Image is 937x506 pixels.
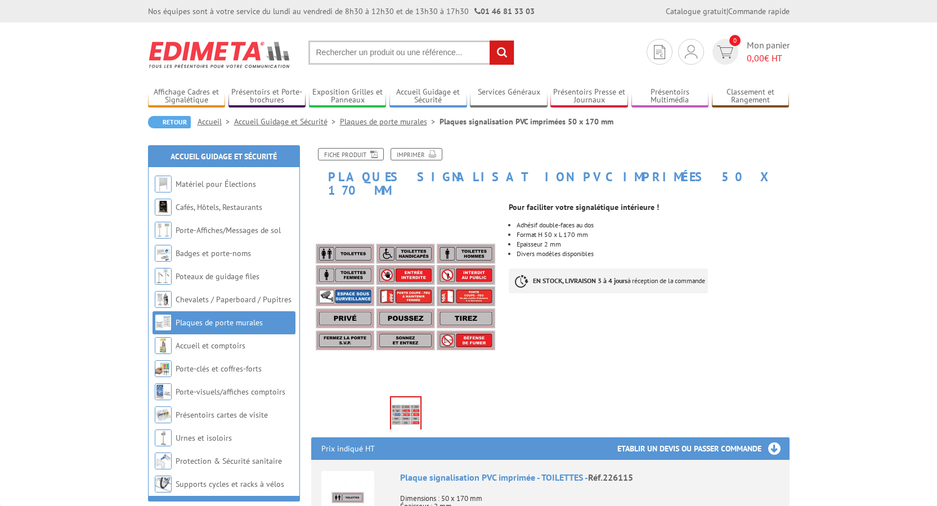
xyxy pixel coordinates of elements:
[176,387,285,397] a: Porte-visuels/affiches comptoirs
[517,250,789,257] li: Divers modèles disponibles
[155,314,172,331] img: Plaques de porte murales
[666,6,790,17] div: |
[176,202,262,212] a: Cafés, Hôtels, Restaurants
[440,116,613,127] li: Plaques signalisation PVC imprimées 50 x 170 mm
[234,117,340,127] a: Accueil Guidage et Sécurité
[728,6,790,16] a: Commande rapide
[318,148,384,160] a: Fiche produit
[176,294,292,305] a: Chevalets / Paperboard / Pupitres
[155,429,172,446] img: Urnes et isoloirs
[155,337,172,354] img: Accueil et comptoirs
[474,6,535,16] strong: 01 46 81 33 03
[155,268,172,285] img: Poteaux de guidage files
[155,199,172,216] img: Cafés, Hôtels, Restaurants
[509,268,708,293] p: à réception de la commande
[148,34,292,75] img: Edimeta
[588,472,633,483] span: Réf.226115
[176,179,256,189] a: Matériel pour Élections
[717,46,733,59] img: devis rapide
[321,437,375,460] p: Prix indiqué HT
[550,87,628,106] a: Présentoirs Presse et Journaux
[391,148,442,160] a: Imprimer
[631,87,709,106] a: Présentoirs Multimédia
[729,35,741,46] span: 0
[308,41,514,65] input: Rechercher un produit ou une référence...
[148,116,191,128] a: Retour
[654,45,665,59] img: devis rapide
[470,87,548,106] a: Services Généraux
[389,87,467,106] a: Accueil Guidage et Sécurité
[176,479,284,489] a: Supports cycles et racks à vélos
[666,6,727,16] a: Catalogue gratuit
[155,291,172,308] img: Chevalets / Paperboard / Pupitres
[517,241,789,248] li: Epaisseur 2 mm
[517,231,789,238] li: Format H 50 x L 170 mm
[685,45,697,59] img: devis rapide
[517,222,789,229] li: Adhésif double-faces au dos
[148,6,535,17] div: Nos équipes sont à votre service du lundi au vendredi de 8h30 à 12h30 et de 13h30 à 17h30
[712,87,790,106] a: Classement et Rangement
[400,471,779,484] div: Plaque signalisation PVC imprimée - TOILETTES -
[155,176,172,192] img: Matériel pour Élections
[228,87,306,106] a: Présentoirs et Porte-brochures
[509,202,659,212] strong: Pour faciliter votre signalétique intérieure !
[176,456,282,466] a: Protection & Sécurité sanitaire
[747,52,764,64] span: 0,00
[176,225,281,235] a: Porte-Affiches/Messages de sol
[747,39,790,65] span: Mon panier
[176,317,263,328] a: Plaques de porte murales
[176,410,268,420] a: Présentoirs cartes de visite
[340,117,440,127] a: Plaques de porte murales
[155,222,172,239] img: Porte-Affiches/Messages de sol
[176,341,245,351] a: Accueil et comptoirs
[391,397,420,432] img: plaques_signalisation_plexi_imprimees.jpg
[155,476,172,492] img: Supports cycles et racks à vélos
[155,406,172,423] img: Présentoirs cartes de visite
[155,453,172,469] img: Protection & Sécurité sanitaire
[617,437,790,460] h3: Etablir un devis ou passer commande
[176,248,251,258] a: Badges et porte-noms
[176,271,259,281] a: Poteaux de guidage files
[311,203,501,392] img: plaques_signalisation_plexi_imprimees.jpg
[747,52,790,65] span: € HT
[533,276,627,285] strong: EN STOCK, LIVRAISON 3 à 4 jours
[171,151,277,162] a: Accueil Guidage et Sécurité
[198,117,234,127] a: Accueil
[490,41,514,65] input: rechercher
[176,433,232,443] a: Urnes et isoloirs
[710,39,790,65] a: devis rapide 0 Mon panier 0,00€ HT
[155,383,172,400] img: Porte-visuels/affiches comptoirs
[155,360,172,377] img: Porte-clés et coffres-forts
[303,148,798,197] h1: Plaques signalisation PVC imprimées 50 x 170 mm
[155,245,172,262] img: Badges et porte-noms
[309,87,387,106] a: Exposition Grilles et Panneaux
[148,87,226,106] a: Affichage Cadres et Signalétique
[176,364,262,374] a: Porte-clés et coffres-forts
